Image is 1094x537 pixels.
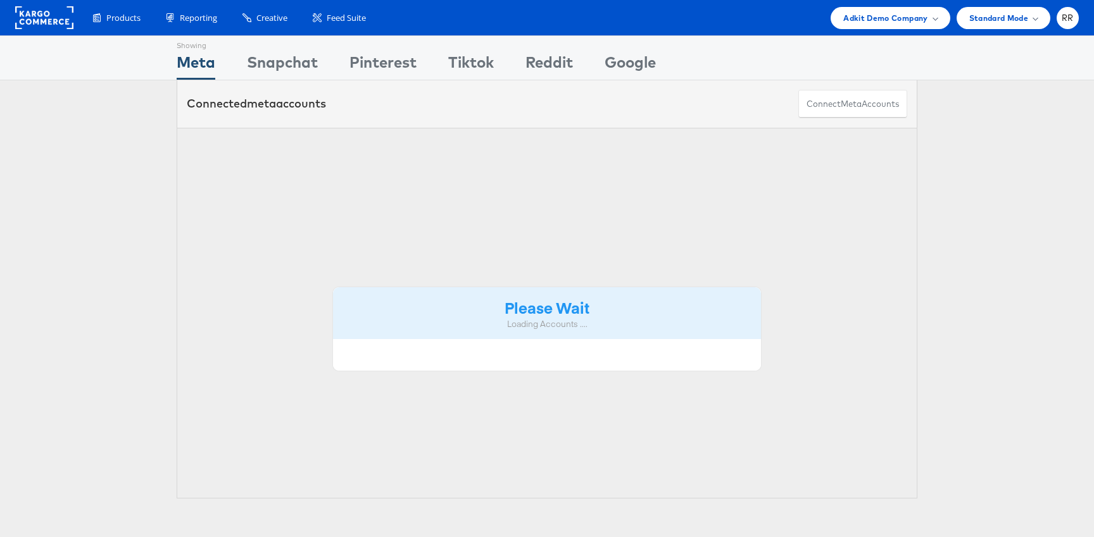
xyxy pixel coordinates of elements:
[605,51,656,80] div: Google
[505,297,589,318] strong: Please Wait
[327,12,366,24] span: Feed Suite
[343,318,751,330] div: Loading Accounts ....
[247,51,318,80] div: Snapchat
[843,11,927,25] span: Adkit Demo Company
[106,12,141,24] span: Products
[177,51,215,80] div: Meta
[525,51,573,80] div: Reddit
[448,51,494,80] div: Tiktok
[1062,14,1074,22] span: RR
[798,90,907,118] button: ConnectmetaAccounts
[247,96,276,111] span: meta
[180,12,217,24] span: Reporting
[177,36,215,51] div: Showing
[349,51,417,80] div: Pinterest
[256,12,287,24] span: Creative
[187,96,326,112] div: Connected accounts
[969,11,1028,25] span: Standard Mode
[841,98,862,110] span: meta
